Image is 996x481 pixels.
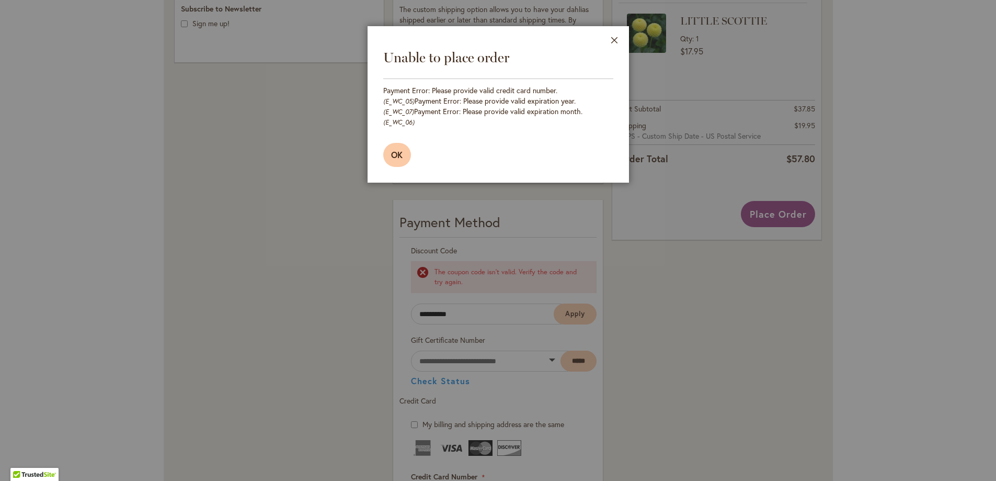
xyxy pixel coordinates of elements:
[391,149,404,160] span: OK
[383,85,613,127] div: Payment Error: Please provide valid credit card number. Payment Error: Please provide valid expir...
[383,118,415,126] em: (E_WC_06)
[383,97,415,105] em: (E_WC_05)
[383,42,613,79] h1: Unable to place order
[383,143,411,167] button: OK
[8,444,37,473] iframe: Launch Accessibility Center
[383,108,414,116] em: (E_WC_07)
